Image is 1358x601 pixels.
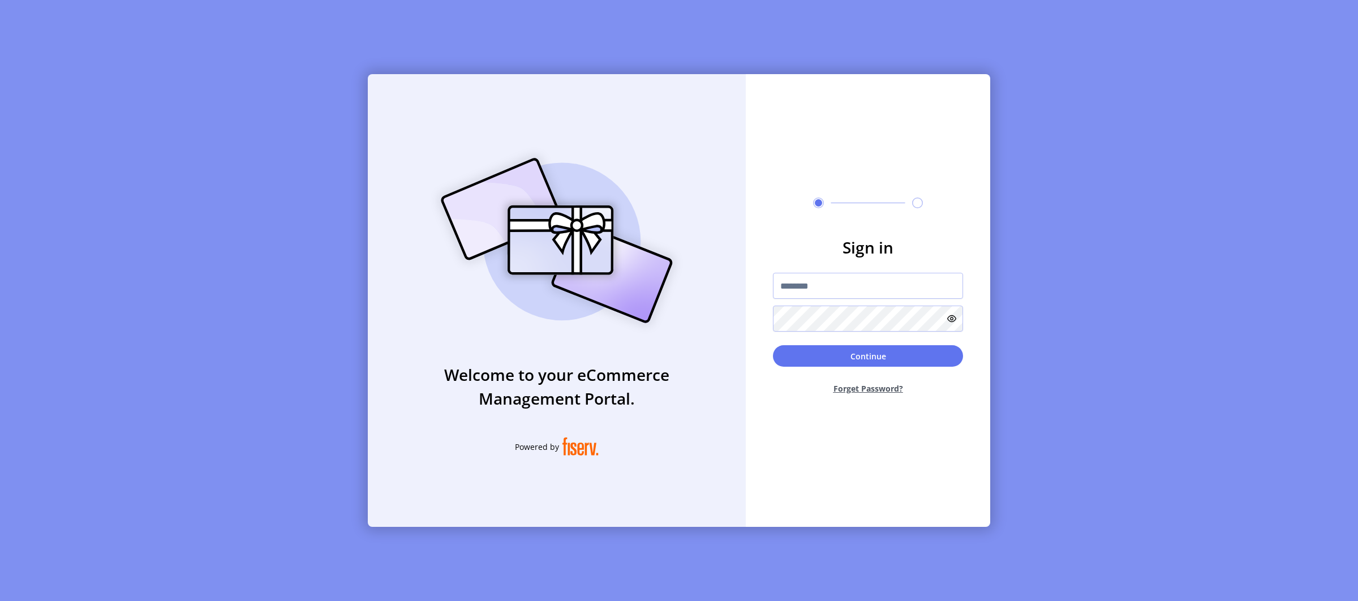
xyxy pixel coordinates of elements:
h3: Welcome to your eCommerce Management Portal. [368,363,746,410]
h3: Sign in [773,235,963,259]
button: Continue [773,345,963,367]
img: card_Illustration.svg [424,145,690,336]
button: Forget Password? [773,374,963,403]
span: Powered by [515,441,559,453]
